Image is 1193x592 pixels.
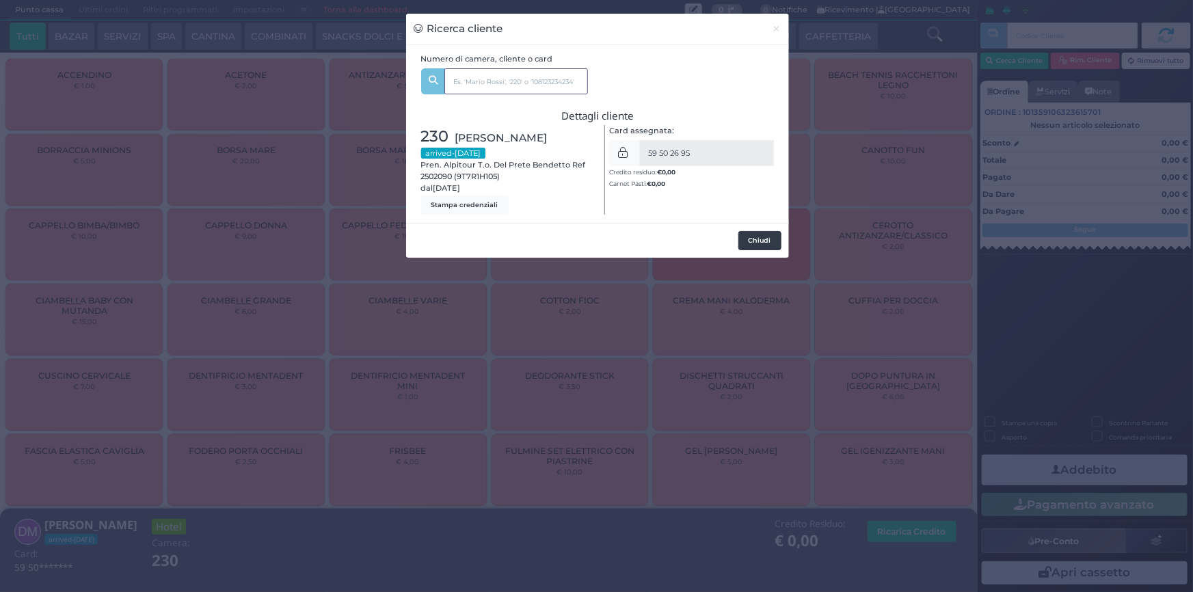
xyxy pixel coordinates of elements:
[609,168,675,176] small: Credito residuo:
[609,125,674,137] label: Card assegnata:
[433,183,461,194] span: [DATE]
[657,168,675,176] b: €
[773,21,781,36] span: ×
[421,53,553,65] label: Numero di camera, cliente o card
[647,180,665,187] b: €
[421,148,485,159] small: arrived-[DATE]
[444,68,588,94] input: Es. 'Mario Rossi', '220' o '108123234234'
[662,167,675,176] span: 0,00
[652,179,665,188] span: 0,00
[609,180,665,187] small: Carnet Pasti:
[421,196,509,215] button: Stampa credenziali
[421,110,775,122] h3: Dettagli cliente
[455,130,548,146] span: [PERSON_NAME]
[414,125,598,215] div: Pren. Alpitour T.o. Del Prete Bendetto Ref 2502090 (9T7R1H105) dal
[738,231,781,250] button: Chiudi
[414,21,503,37] h3: Ricerca cliente
[765,14,789,44] button: Chiudi
[421,125,449,148] span: 230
